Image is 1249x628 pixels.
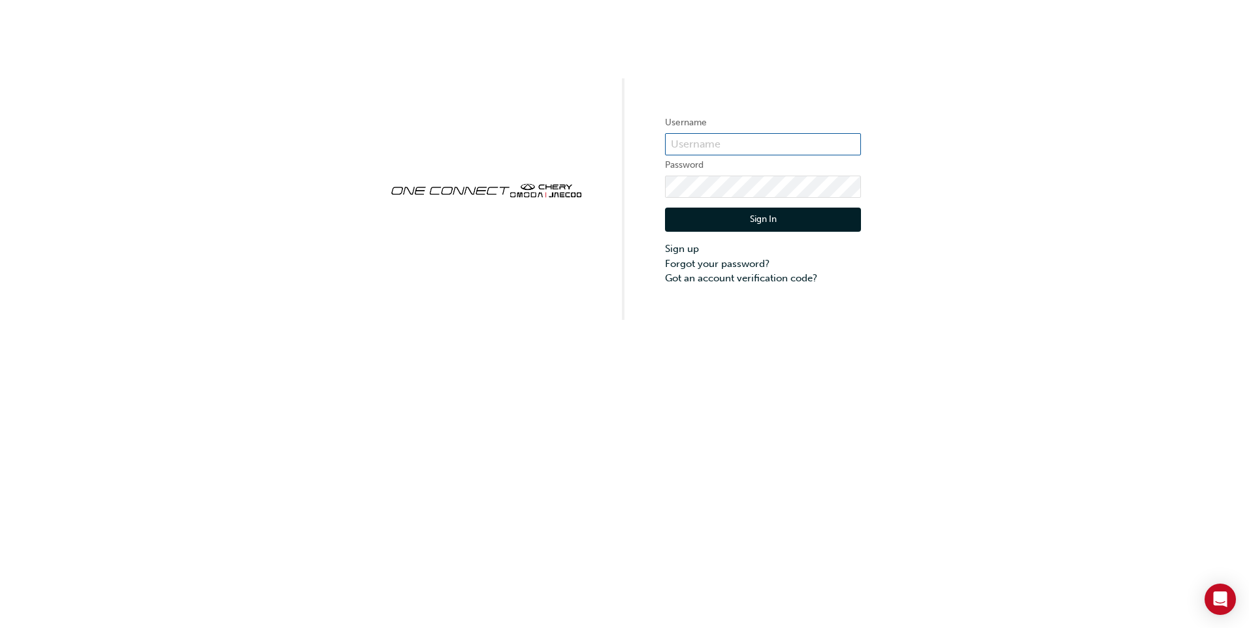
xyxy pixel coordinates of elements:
[665,242,861,257] a: Sign up
[665,208,861,232] button: Sign In
[665,257,861,272] a: Forgot your password?
[1205,584,1236,615] div: Open Intercom Messenger
[665,133,861,155] input: Username
[665,157,861,173] label: Password
[388,172,584,206] img: oneconnect
[665,115,861,131] label: Username
[665,271,861,286] a: Got an account verification code?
